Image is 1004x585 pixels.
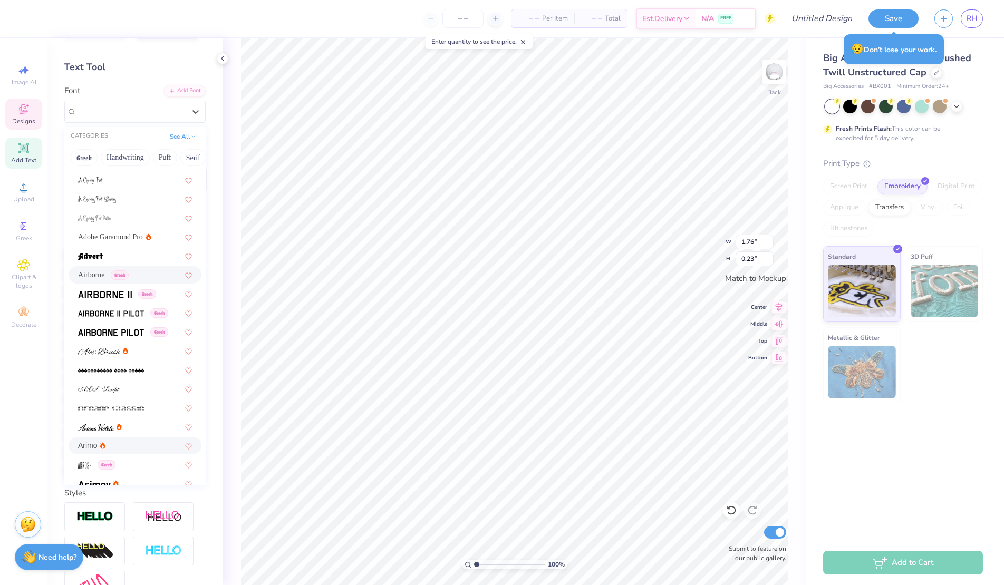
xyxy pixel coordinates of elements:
span: Center [748,304,767,311]
img: Airborne II Pilot [78,310,144,317]
img: Asimov [78,481,111,488]
span: N/A [701,13,714,24]
span: Greek [150,308,168,318]
span: RH [966,13,978,25]
span: Total [605,13,621,24]
img: Arrose [78,462,91,469]
img: A Charming Font Leftleaning [78,196,116,203]
div: Transfers [868,200,911,216]
span: Est. Delivery [642,13,682,24]
span: Greek [138,289,156,299]
input: – – [442,9,484,28]
div: Text Tool [64,60,206,74]
img: Ariana Violeta [78,424,114,431]
span: # BX001 [869,82,891,91]
span: Standard [828,251,856,262]
div: Back [767,87,781,97]
span: Image AI [12,78,36,86]
img: Back [764,61,785,82]
a: RH [961,9,983,28]
strong: Fresh Prints Flash: [836,124,892,133]
button: See All [167,131,199,142]
div: Add Font [164,85,206,97]
img: ALS Script [78,386,120,393]
span: Greek [16,234,32,242]
span: Decorate [11,320,36,329]
button: Serif [180,149,206,166]
div: Don’t lose your work. [844,34,944,64]
img: Shadow [145,510,182,523]
span: Top [748,337,767,345]
span: Big Accessories [823,82,864,91]
span: Upload [13,195,34,203]
img: Metallic & Glitter [828,346,896,398]
img: Negative Space [145,545,182,557]
div: This color can be expedited for 5 day delivery. [836,124,966,143]
div: Enter quantity to see the price. [426,34,533,49]
img: AlphaShapes xmas balls [78,367,144,374]
img: Advert [78,253,103,260]
span: Middle [748,320,767,328]
img: Standard [828,265,896,317]
img: Airborne Pilot [78,329,144,336]
span: Airborne [78,269,105,280]
span: 😥 [851,42,864,56]
img: Arcade Classic [78,405,144,412]
span: Bottom [748,354,767,362]
span: Big Accessories 6-Panel Brushed Twill Unstructured Cap [823,52,971,79]
div: Embroidery [877,179,928,194]
div: Styles [64,487,206,499]
button: Puff [153,149,177,166]
label: Font [64,85,80,97]
div: Applique [823,200,865,216]
img: Stroke [76,511,113,523]
input: Untitled Design [783,8,861,29]
img: A Charming Font [78,177,103,184]
span: – – [581,13,602,24]
span: 100 % [548,560,565,569]
span: Designs [12,117,35,125]
img: Airborne II [78,291,132,298]
span: Add Text [11,156,36,164]
span: Greek [111,270,129,280]
span: Adobe Garamond Pro [78,231,143,242]
span: Metallic & Glitter [828,332,880,343]
span: Greek [150,327,168,337]
img: 3d Illusion [76,543,113,560]
div: Rhinestones [823,221,874,237]
strong: Need help? [38,552,76,562]
div: Print Type [823,158,983,170]
div: Vinyl [914,200,943,216]
img: Alex Brush [78,348,120,355]
div: Digital Print [931,179,982,194]
img: 3D Puff [911,265,979,317]
div: CATEGORIES [71,132,108,141]
span: Minimum Order: 24 + [896,82,949,91]
span: – – [518,13,539,24]
span: Clipart & logos [5,273,42,290]
label: Submit to feature on our public gallery. [723,544,786,563]
span: Greek [98,460,115,470]
span: Arimo [78,440,98,451]
button: Handwriting [101,149,150,166]
img: A Charming Font Outline [78,215,111,222]
button: Greek [71,149,98,166]
span: Per Item [542,13,568,24]
span: 3D Puff [911,251,933,262]
button: Save [868,9,919,28]
span: FREE [720,15,731,22]
div: Foil [947,200,971,216]
div: Screen Print [823,179,874,194]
